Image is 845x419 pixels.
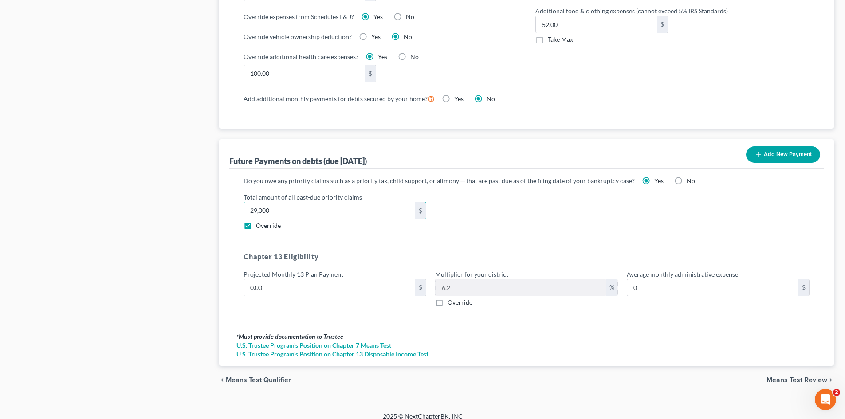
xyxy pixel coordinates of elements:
span: No [410,53,419,60]
input: 0.00 [436,279,606,296]
span: Take Max [548,35,573,43]
label: Override expenses from Schedules I & J? [244,12,354,21]
span: Yes [454,95,464,102]
i: chevron_left [219,376,226,384]
span: Override [448,298,472,306]
i: chevron_right [827,376,834,384]
label: Do you owe any priority claims such as a priority tax, child support, or alimony ─ that are past ... [244,176,635,185]
span: Means Test Qualifier [226,376,291,384]
button: chevron_left Means Test Qualifier [219,376,291,384]
label: Add additional monthly payments for debts secured by your home? [244,93,435,104]
input: 0.00 [627,279,798,296]
div: Future Payments on debts (due [DATE]) [229,156,367,166]
label: Multiplier for your district [435,270,508,279]
span: Override [256,222,281,229]
iframe: Intercom live chat [815,389,836,410]
span: Yes [378,53,387,60]
input: 0.00 [244,65,365,82]
button: Add New Payment [746,146,820,163]
a: U.S. Trustee Program's Position on Chapter 7 Means Test [236,341,817,350]
label: Override vehicle ownership deduction? [244,32,352,41]
a: U.S. Trustee Program's Position on Chapter 13 Disposable Income Test [236,350,817,359]
label: Additional food & clothing expenses (cannot exceed 5% IRS Standards) [531,6,814,16]
span: 2 [833,389,840,396]
div: $ [798,279,809,296]
span: No [404,33,412,40]
span: No [687,177,695,184]
label: Projected Monthly 13 Plan Payment [244,270,343,279]
label: Average monthly administrative expense [627,270,738,279]
div: % [606,279,617,296]
div: $ [415,279,426,296]
h5: Chapter 13 Eligibility [244,251,810,262]
span: Yes [373,13,383,20]
span: No [487,95,495,102]
span: Means Test Review [766,376,827,384]
span: Yes [654,177,664,184]
input: 0.00 [536,16,657,33]
button: Means Test Review chevron_right [766,376,834,384]
span: Yes [371,33,381,40]
span: No [406,13,414,20]
input: 0.00 [244,202,415,219]
div: $ [415,202,426,219]
label: Total amount of all past-due priority claims [239,192,814,202]
label: Override additional health care expenses? [244,52,358,61]
input: 0.00 [244,279,415,296]
div: Must provide documentation to Trustee [236,332,817,341]
div: $ [365,65,376,82]
div: $ [657,16,668,33]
